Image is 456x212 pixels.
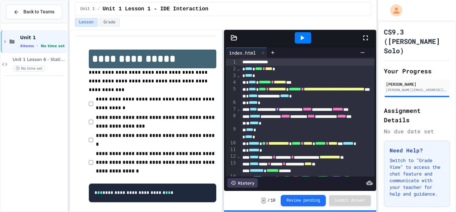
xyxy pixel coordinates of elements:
[226,79,237,86] div: 4
[384,27,450,55] h1: CS9.3 ([PERSON_NAME] Solo)
[23,8,54,15] span: Back to Teams
[383,3,404,18] div: My Account
[20,44,34,48] span: 4 items
[227,178,258,188] div: History
[390,157,444,197] p: Switch to "Grade View" to access the chat feature and communicate with your teacher for help and ...
[226,153,237,160] div: 12
[329,195,371,206] button: Submit Answer
[13,65,45,72] span: No time set
[226,48,267,58] div: index.html
[226,72,237,79] div: 3
[41,44,65,48] span: No time set
[226,126,237,139] div: 9
[226,173,237,180] div: 14
[20,34,66,41] span: Unit 1
[267,198,270,203] span: /
[102,5,208,13] span: Unit 1 Lesson 1 - IDE Interaction
[99,18,120,27] button: Grade
[226,59,237,66] div: 1
[281,195,326,206] button: Review pending
[75,18,98,27] button: Lesson
[226,160,237,173] div: 13
[6,5,62,19] button: Back to Teams
[390,146,444,154] h3: Need Help?
[97,6,100,12] span: /
[384,66,450,76] h2: Your Progress
[37,43,38,49] span: •
[226,140,237,146] div: 10
[226,66,237,72] div: 2
[386,87,448,92] div: [PERSON_NAME][EMAIL_ADDRESS][PERSON_NAME][DOMAIN_NAME]
[237,66,240,71] span: Fold line
[237,73,240,78] span: Fold line
[237,173,240,179] span: Fold line
[80,6,95,12] span: Unit 1
[226,86,237,99] div: 5
[237,106,240,112] span: Fold line
[226,146,237,153] div: 11
[386,81,448,87] div: [PERSON_NAME]
[384,106,450,125] h2: Assignment Details
[237,153,240,159] span: Fold line
[384,127,450,135] div: No due date set
[226,49,259,56] div: index.html
[334,198,366,203] span: Submit Answer
[226,106,237,113] div: 7
[226,113,237,126] div: 8
[261,197,266,204] span: -
[13,57,66,63] span: Unit 1 Lesson 6 - Stations Activity
[271,198,275,203] span: 10
[226,99,237,106] div: 6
